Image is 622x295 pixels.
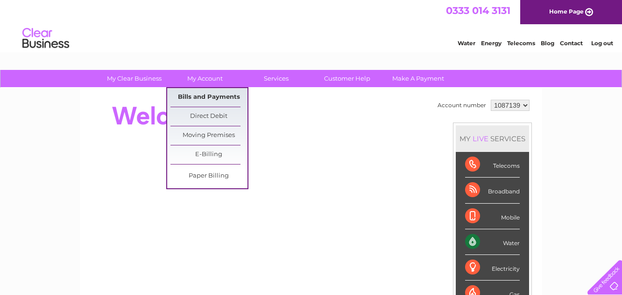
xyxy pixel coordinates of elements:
[471,134,490,143] div: LIVE
[560,40,583,47] a: Contact
[170,88,247,107] a: Bills and Payments
[591,40,613,47] a: Log out
[465,255,520,281] div: Electricity
[435,97,488,113] td: Account number
[170,107,247,126] a: Direct Debit
[465,229,520,255] div: Water
[96,70,173,87] a: My Clear Business
[458,40,475,47] a: Water
[481,40,502,47] a: Energy
[170,145,247,164] a: E-Billing
[465,152,520,178] div: Telecoms
[170,126,247,145] a: Moving Premises
[446,5,510,16] a: 0333 014 3131
[507,40,535,47] a: Telecoms
[380,70,457,87] a: Make A Payment
[167,70,244,87] a: My Account
[91,5,532,45] div: Clear Business is a trading name of Verastar Limited (registered in [GEOGRAPHIC_DATA] No. 3667643...
[170,167,247,185] a: Paper Billing
[22,24,70,53] img: logo.png
[238,70,315,87] a: Services
[456,125,529,152] div: MY SERVICES
[309,70,386,87] a: Customer Help
[465,178,520,203] div: Broadband
[465,204,520,229] div: Mobile
[541,40,554,47] a: Blog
